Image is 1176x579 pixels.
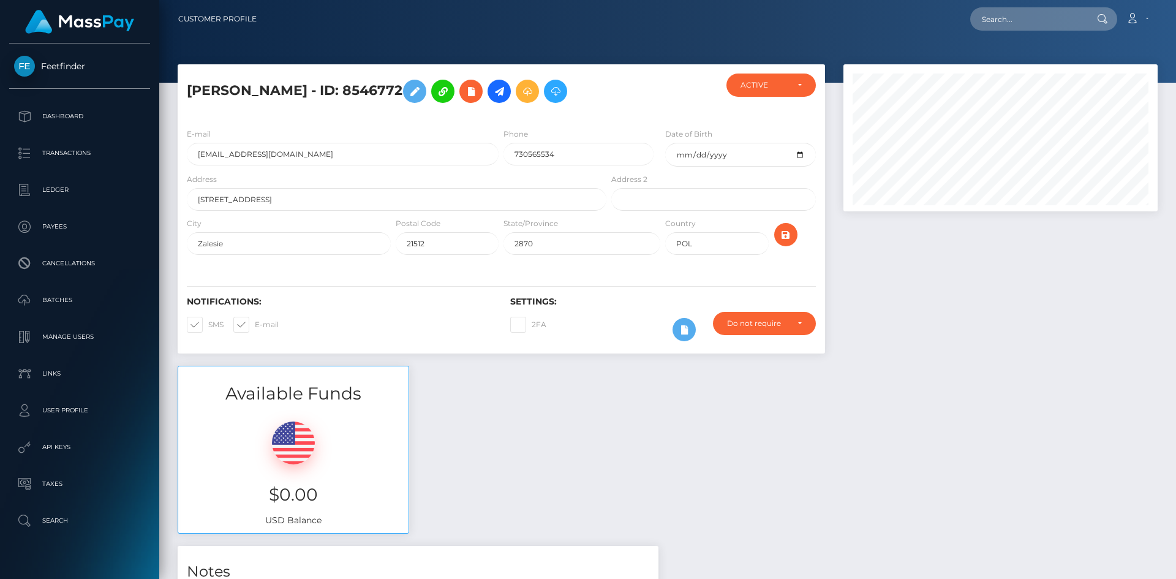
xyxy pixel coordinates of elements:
[510,297,815,307] h6: Settings:
[510,317,546,333] label: 2FA
[14,181,145,199] p: Ledger
[187,74,600,109] h5: [PERSON_NAME] - ID: 8546772
[726,74,816,97] button: ACTIVE
[665,129,712,140] label: Date of Birth
[187,297,492,307] h6: Notifications:
[727,319,788,328] div: Do not require
[9,101,150,132] a: Dashboard
[9,322,150,352] a: Manage Users
[970,7,1085,31] input: Search...
[14,328,145,346] p: Manage Users
[178,6,257,32] a: Customer Profile
[14,144,145,162] p: Transactions
[272,422,315,464] img: USD.png
[9,61,150,72] span: Feetfinder
[187,129,211,140] label: E-mail
[14,107,145,126] p: Dashboard
[14,438,145,456] p: API Keys
[14,475,145,493] p: Taxes
[14,56,35,77] img: Feetfinder
[611,174,647,185] label: Address 2
[396,218,440,229] label: Postal Code
[9,248,150,279] a: Cancellations
[488,80,511,103] a: Initiate Payout
[9,469,150,499] a: Taxes
[178,406,409,533] div: USD Balance
[741,80,788,90] div: ACTIVE
[187,174,217,185] label: Address
[9,211,150,242] a: Payees
[14,401,145,420] p: User Profile
[9,358,150,389] a: Links
[233,317,279,333] label: E-mail
[187,483,399,507] h3: $0.00
[14,365,145,383] p: Links
[25,10,134,34] img: MassPay Logo
[14,512,145,530] p: Search
[9,138,150,168] a: Transactions
[503,129,528,140] label: Phone
[9,432,150,463] a: API Keys
[665,218,696,229] label: Country
[14,254,145,273] p: Cancellations
[9,505,150,536] a: Search
[503,218,558,229] label: State/Province
[14,291,145,309] p: Batches
[713,312,816,335] button: Do not require
[187,218,202,229] label: City
[9,395,150,426] a: User Profile
[9,285,150,316] a: Batches
[9,175,150,205] a: Ledger
[178,382,409,406] h3: Available Funds
[187,317,224,333] label: SMS
[14,218,145,236] p: Payees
